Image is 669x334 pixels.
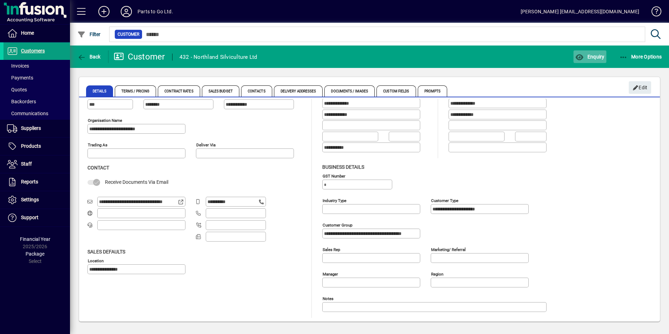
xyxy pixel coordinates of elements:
[3,155,70,173] a: Staff
[70,50,108,63] app-page-header-button: Back
[521,6,639,17] div: [PERSON_NAME] [EMAIL_ADDRESS][DOMAIN_NAME]
[21,197,39,202] span: Settings
[138,6,173,17] div: Parts to Go Ltd.
[241,85,272,97] span: Contacts
[87,165,109,171] span: Contact
[323,173,345,178] mat-label: GST Number
[158,85,200,97] span: Contract Rates
[21,161,32,167] span: Staff
[431,271,443,276] mat-label: Region
[88,118,122,123] mat-label: Organisation name
[3,25,70,42] a: Home
[21,30,34,36] span: Home
[3,96,70,107] a: Backorders
[93,5,115,18] button: Add
[115,85,156,97] span: Terms / Pricing
[76,28,103,41] button: Filter
[7,87,27,92] span: Quotes
[629,81,651,94] button: Edit
[7,111,48,116] span: Communications
[88,142,107,147] mat-label: Trading as
[323,296,333,301] mat-label: Notes
[88,258,104,263] mat-label: Location
[21,179,38,185] span: Reports
[3,84,70,96] a: Quotes
[7,75,33,81] span: Payments
[21,143,41,149] span: Products
[3,60,70,72] a: Invoices
[3,173,70,191] a: Reports
[646,1,660,24] a: Knowledge Base
[26,251,44,257] span: Package
[619,54,662,60] span: More Options
[3,120,70,137] a: Suppliers
[196,142,216,147] mat-label: Deliver via
[202,85,239,97] span: Sales Budget
[115,5,138,18] button: Profile
[77,32,101,37] span: Filter
[7,63,29,69] span: Invoices
[575,54,604,60] span: Enquiry
[7,99,36,104] span: Backorders
[274,85,323,97] span: Delivery Addresses
[114,51,165,62] div: Customer
[418,85,448,97] span: Prompts
[87,249,125,255] span: Sales defaults
[3,209,70,227] a: Support
[3,191,70,209] a: Settings
[21,125,41,131] span: Suppliers
[431,198,458,203] mat-label: Customer type
[21,215,38,220] span: Support
[86,85,113,97] span: Details
[21,48,45,54] span: Customers
[118,31,139,38] span: Customer
[633,82,648,93] span: Edit
[3,138,70,155] a: Products
[618,50,664,63] button: More Options
[323,247,340,252] mat-label: Sales rep
[323,222,352,227] mat-label: Customer group
[3,107,70,119] a: Communications
[76,50,103,63] button: Back
[376,85,416,97] span: Custom Fields
[179,51,258,63] div: 432 - Northland Silviculture Ltd
[20,236,50,242] span: Financial Year
[323,271,338,276] mat-label: Manager
[573,50,606,63] button: Enquiry
[431,247,466,252] mat-label: Marketing/ Referral
[105,179,168,185] span: Receive Documents Via Email
[324,85,375,97] span: Documents / Images
[3,72,70,84] a: Payments
[322,164,364,170] span: Business details
[323,198,346,203] mat-label: Industry type
[77,54,101,60] span: Back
